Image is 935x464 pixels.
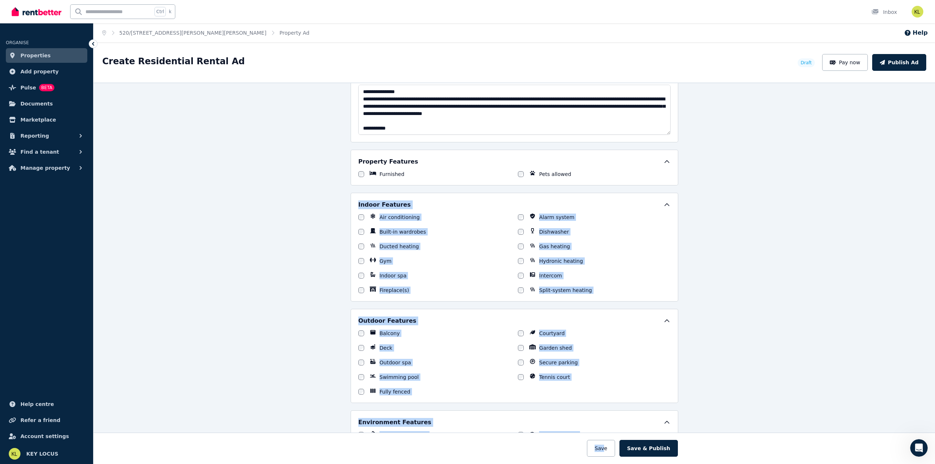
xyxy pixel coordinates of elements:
[379,330,400,337] label: Balcony
[358,317,416,325] h5: Outdoor Features
[910,439,928,457] iframe: Intercom live chat
[20,99,53,108] span: Documents
[119,30,267,36] a: 520/[STREET_ADDRESS][PERSON_NAME][PERSON_NAME]
[102,55,245,67] h1: Create Residential Rental Ad
[539,287,592,294] label: Split-system heating
[20,67,59,76] span: Add property
[20,51,51,60] span: Properties
[20,147,59,156] span: Find a tenant
[539,330,565,337] label: Courtyard
[20,432,69,441] span: Account settings
[871,8,897,16] div: Inbox
[539,257,583,265] label: Hydronic heating
[379,359,411,366] label: Outdoor spa
[379,272,407,279] label: Indoor spa
[39,84,54,91] span: BETA
[587,440,615,457] button: Save
[6,429,87,444] a: Account settings
[822,54,868,71] button: Pay now
[6,48,87,63] a: Properties
[379,214,420,221] label: Air conditioning
[539,359,578,366] label: Secure parking
[6,64,87,79] a: Add property
[20,83,36,92] span: Pulse
[539,243,570,250] label: Gas heating
[154,7,166,16] span: Ctrl
[539,431,578,438] label: Solar hot water
[379,344,392,352] label: Deck
[6,413,87,427] a: Refer a friend
[6,129,87,143] button: Reporting
[6,96,87,111] a: Documents
[20,164,70,172] span: Manage property
[539,272,562,279] label: Intercom
[912,6,923,18] img: KEY LOCUS
[358,418,431,427] h5: Environment Features
[379,388,410,395] label: Fully fenced
[801,60,812,66] span: Draft
[379,373,419,381] label: Swimming pool
[20,400,54,409] span: Help centre
[12,6,61,17] img: RentBetter
[904,28,928,37] button: Help
[26,449,58,458] span: KEY LOCUS
[6,40,29,45] span: ORGANISE
[539,170,571,178] label: Pets allowed
[93,23,318,42] nav: Breadcrumb
[279,30,309,36] a: Property Ad
[6,112,87,127] a: Marketplace
[379,228,426,235] label: Built-in wardrobes
[379,170,404,178] label: Furnished
[9,448,20,460] img: KEY LOCUS
[539,373,570,381] label: Tennis court
[6,80,87,95] a: PulseBETA
[20,115,56,124] span: Marketplace
[20,131,49,140] span: Reporting
[358,157,418,166] h5: Property Features
[6,161,87,175] button: Manage property
[379,257,392,265] label: Gym
[379,287,409,294] label: Fireplace(s)
[6,397,87,411] a: Help centre
[6,145,87,159] button: Find a tenant
[539,344,572,352] label: Garden shed
[872,54,926,71] button: Publish Ad
[379,431,428,438] label: Grey-water system
[20,416,60,425] span: Refer a friend
[358,200,411,209] h5: Indoor Features
[539,228,569,235] label: Dishwasher
[379,243,419,250] label: Ducted heating
[539,214,574,221] label: Alarm system
[619,440,678,457] button: Save & Publish
[169,9,171,15] span: k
